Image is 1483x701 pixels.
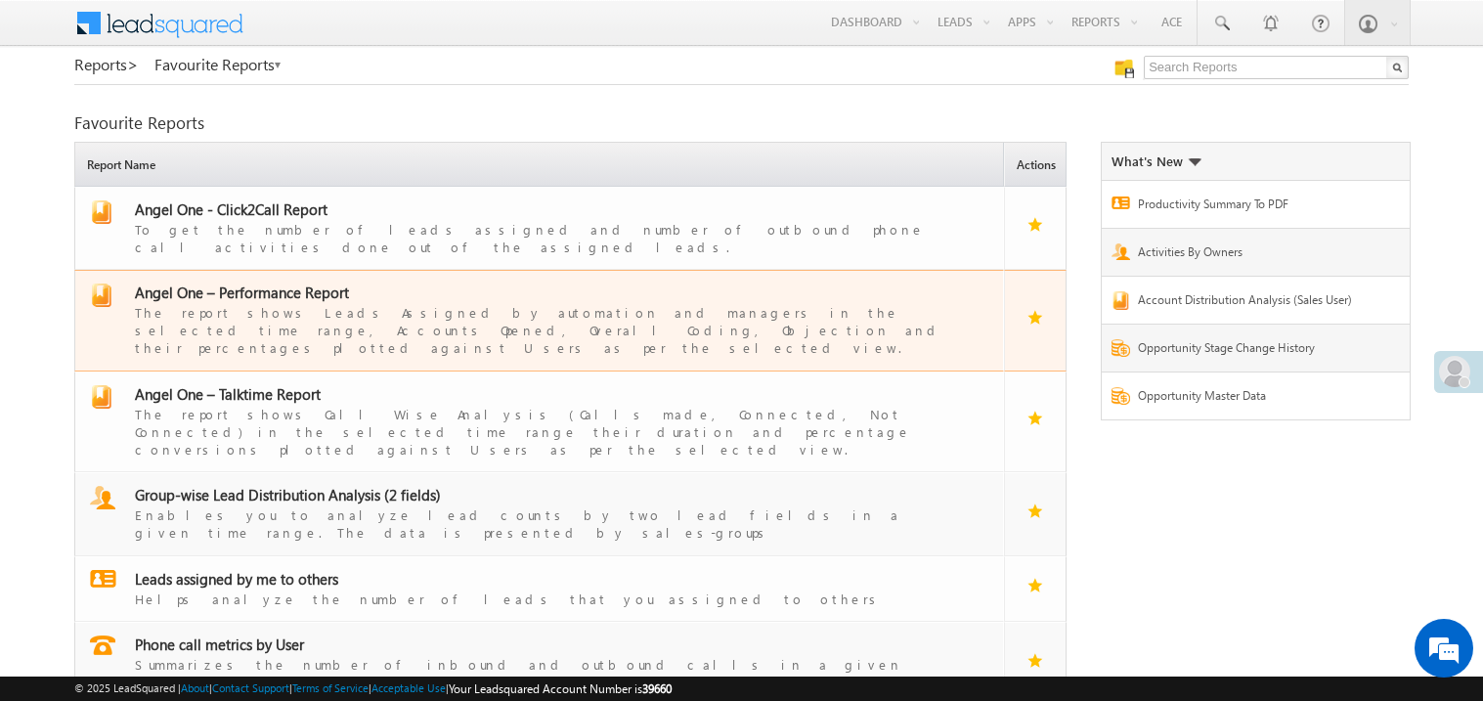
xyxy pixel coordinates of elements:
img: report [90,570,116,588]
img: Report [1112,197,1130,209]
span: Phone call metrics by User [135,635,304,654]
img: report [90,486,115,509]
div: Enables you to analyze lead counts by two lead fields in a given time range. The data is presente... [135,504,968,542]
a: report Leads assigned by me to othersHelps analyze the number of leads that you assigned to others [85,570,995,608]
img: Manage all your saved reports! [1114,59,1134,78]
a: Opportunity Stage Change History [1138,339,1367,362]
img: report [90,284,113,307]
span: Leads assigned by me to others [135,569,338,589]
a: Reports> [74,56,139,73]
span: Angel One – Performance Report [135,283,349,302]
div: What's New [1112,153,1201,170]
img: Report [1112,387,1130,405]
a: Productivity Summary To PDF [1138,196,1367,218]
img: report [90,385,113,409]
a: Acceptable Use [371,681,446,694]
a: report Phone call metrics by UserSummarizes the number of inbound and outbound calls in a given t... [85,635,995,691]
a: Contact Support [212,681,289,694]
span: Angel One – Talktime Report [135,384,321,404]
a: Favourite Reports [154,56,283,73]
div: Favourite Reports [74,114,1409,132]
div: The report shows Leads Assigned by automation and managers in the selected time range, Accounts O... [135,302,968,357]
span: Group-wise Lead Distribution Analysis (2 fields) [135,485,441,504]
a: report Angel One - Click2Call ReportTo get the number of leads assigned and number of outbound ph... [85,200,995,256]
img: Report [1112,291,1130,310]
a: report Angel One – Performance ReportThe report shows Leads Assigned by automation and managers i... [85,284,995,357]
div: Helps analyze the number of leads that you assigned to others [135,589,968,608]
img: Report [1112,243,1130,260]
a: report Group-wise Lead Distribution Analysis (2 fields)Enables you to analyze lead counts by two ... [85,486,995,542]
img: Report [1112,339,1130,357]
span: Actions [1010,146,1066,186]
img: What's new [1188,158,1201,166]
div: To get the number of leads assigned and number of outbound phone call activities done out of the ... [135,219,968,256]
span: Your Leadsquared Account Number is [449,681,672,696]
span: Angel One - Click2Call Report [135,199,327,219]
img: report [90,200,113,224]
a: Opportunity Master Data [1138,387,1367,410]
img: report [90,635,115,655]
span: Report Name [80,146,1003,186]
a: report Angel One – Talktime ReportThe report shows Call Wise Analysis (Calls made, Connected, Not... [85,385,995,459]
a: About [181,681,209,694]
a: Activities By Owners [1138,243,1367,266]
span: © 2025 LeadSquared | | | | | [74,679,672,698]
a: Terms of Service [292,681,369,694]
span: 39660 [642,681,672,696]
div: Summarizes the number of inbound and outbound calls in a given timeperiod by users [135,654,968,691]
input: Search Reports [1144,56,1409,79]
span: > [127,53,139,75]
div: The report shows Call Wise Analysis (Calls made, Connected, Not Connected) in the selected time r... [135,404,968,459]
a: Account Distribution Analysis (Sales User) [1138,291,1367,314]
